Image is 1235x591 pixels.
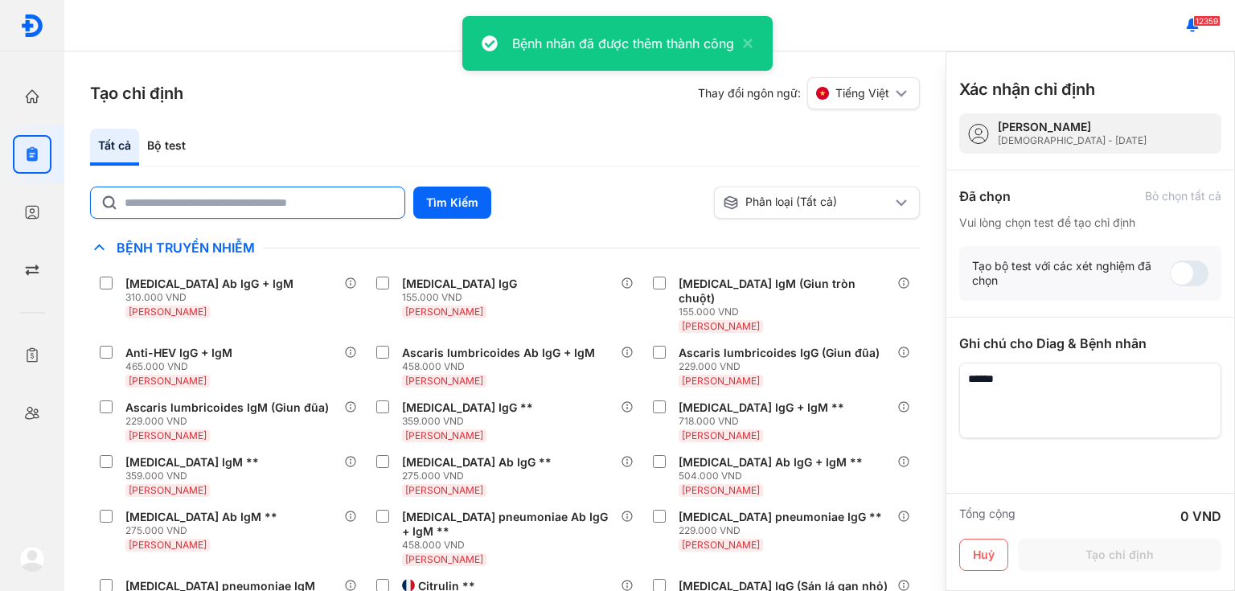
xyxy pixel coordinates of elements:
[125,510,277,524] div: [MEDICAL_DATA] Ab IgM **
[959,78,1095,101] h3: Xác nhận chỉ định
[959,215,1221,230] div: Vui lòng chọn test để tạo chỉ định
[679,415,851,428] div: 718.000 VND
[125,277,293,291] div: [MEDICAL_DATA] Ab IgG + IgM
[129,539,207,551] span: [PERSON_NAME]
[405,375,483,387] span: [PERSON_NAME]
[835,86,889,101] span: Tiếng Việt
[402,360,601,373] div: 458.000 VND
[405,553,483,565] span: [PERSON_NAME]
[679,455,863,470] div: [MEDICAL_DATA] Ab IgG + IgM **
[682,429,760,441] span: [PERSON_NAME]
[1193,15,1221,27] span: 12359
[402,400,533,415] div: [MEDICAL_DATA] IgG **
[402,470,558,482] div: 275.000 VND
[402,291,523,304] div: 155.000 VND
[129,375,207,387] span: [PERSON_NAME]
[125,291,300,304] div: 310.000 VND
[125,455,259,470] div: [MEDICAL_DATA] IgM **
[679,360,886,373] div: 229.000 VND
[679,524,888,537] div: 229.000 VND
[682,320,760,332] span: [PERSON_NAME]
[972,259,1170,288] div: Tạo bộ test với các xét nghiệm đã chọn
[998,134,1147,147] div: [DEMOGRAPHIC_DATA] - [DATE]
[90,82,183,105] h3: Tạo chỉ định
[402,415,540,428] div: 359.000 VND
[90,129,139,166] div: Tất cả
[129,306,207,318] span: [PERSON_NAME]
[959,334,1221,353] div: Ghi chú cho Diag & Bệnh nhân
[19,546,45,572] img: logo
[139,129,194,166] div: Bộ test
[405,429,483,441] span: [PERSON_NAME]
[682,539,760,551] span: [PERSON_NAME]
[20,14,44,38] img: logo
[129,429,207,441] span: [PERSON_NAME]
[959,507,1015,526] div: Tổng cộng
[698,77,920,109] div: Thay đổi ngôn ngữ:
[109,240,263,256] span: Bệnh Truyền Nhiễm
[402,277,517,291] div: [MEDICAL_DATA] IgG
[125,524,284,537] div: 275.000 VND
[679,510,882,524] div: [MEDICAL_DATA] pneumoniae IgG **
[1018,539,1221,571] button: Tạo chỉ định
[402,346,595,360] div: Ascaris lumbricoides Ab IgG + IgM
[125,470,265,482] div: 359.000 VND
[959,539,1008,571] button: Huỷ
[959,187,1011,206] div: Đã chọn
[1145,189,1221,203] div: Bỏ chọn tất cả
[682,484,760,496] span: [PERSON_NAME]
[679,346,880,360] div: Ascaris lumbricoides IgG (Giun đũa)
[998,120,1147,134] div: [PERSON_NAME]
[402,510,614,539] div: [MEDICAL_DATA] pneumoniae Ab IgG + IgM **
[679,400,844,415] div: [MEDICAL_DATA] IgG + IgM **
[1180,507,1221,526] div: 0 VND
[734,34,753,53] button: close
[402,455,552,470] div: [MEDICAL_DATA] Ab IgG **
[405,484,483,496] span: [PERSON_NAME]
[682,375,760,387] span: [PERSON_NAME]
[125,360,239,373] div: 465.000 VND
[125,415,335,428] div: 229.000 VND
[405,306,483,318] span: [PERSON_NAME]
[679,470,869,482] div: 504.000 VND
[413,187,491,219] button: Tìm Kiếm
[129,484,207,496] span: [PERSON_NAME]
[679,306,897,318] div: 155.000 VND
[402,539,621,552] div: 458.000 VND
[512,34,734,53] div: Bệnh nhân đã được thêm thành công
[125,400,329,415] div: Ascaris lumbricoides IgM (Giun đũa)
[723,195,892,211] div: Phân loại (Tất cả)
[125,346,232,360] div: Anti-HEV IgG + IgM
[679,277,891,306] div: [MEDICAL_DATA] IgM (Giun tròn chuột)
